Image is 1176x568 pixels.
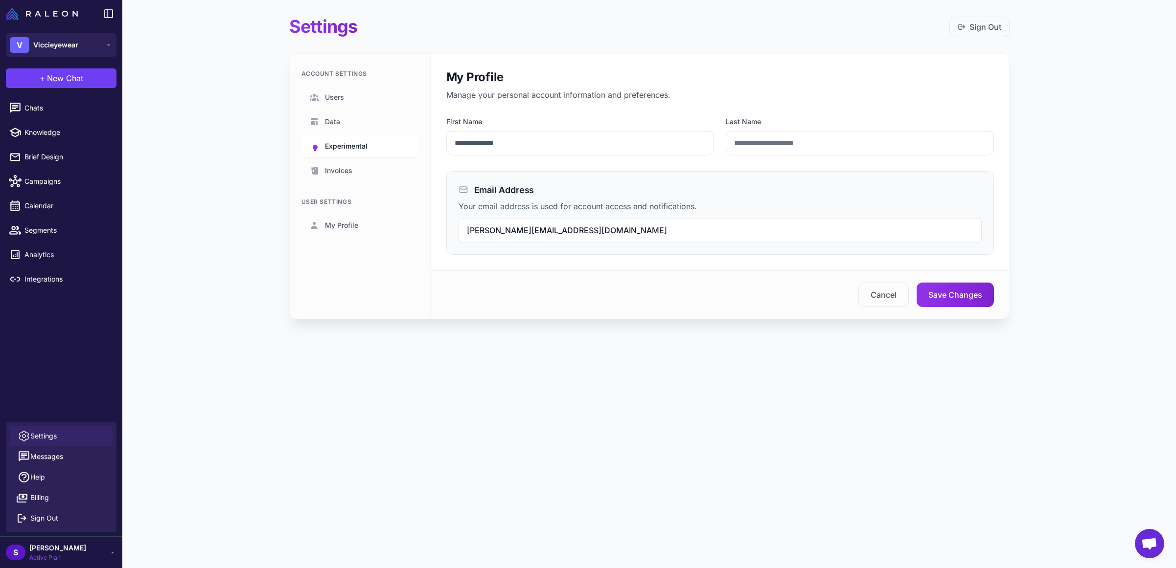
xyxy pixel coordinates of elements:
span: [PERSON_NAME][EMAIL_ADDRESS][DOMAIN_NAME] [467,225,667,235]
a: Segments [4,220,118,240]
a: Data [301,110,418,133]
span: + [40,72,45,84]
a: Chats [4,98,118,118]
div: Open chat [1135,529,1164,558]
span: Active Plan [29,553,86,562]
button: Messages [10,446,113,467]
span: Settings [30,431,57,441]
span: Analytics [24,249,111,260]
a: Raleon Logo [6,8,82,20]
span: Integrations [24,274,111,284]
a: Integrations [4,269,118,289]
span: [PERSON_NAME] [29,543,86,553]
a: Sign Out [958,21,1001,33]
button: Sign Out [949,17,1010,37]
a: Campaigns [4,171,118,192]
p: Your email address is used for account access and notifications. [459,200,982,212]
label: First Name [446,116,715,127]
h3: Email Address [474,183,534,197]
span: Experimental [325,141,368,152]
a: Invoices [301,159,418,182]
a: Experimental [301,135,418,157]
span: Chats [24,103,111,113]
span: Help [30,472,45,482]
span: Invoices [325,165,352,176]
span: Calendar [24,200,111,211]
span: Sign Out [30,513,58,524]
img: Raleon Logo [6,8,78,20]
div: Account Settings [301,69,418,78]
h2: My Profile [446,69,994,85]
span: Segments [24,225,111,236]
h1: Settings [289,16,358,38]
span: My Profile [325,220,358,231]
a: Knowledge [4,122,118,143]
p: Manage your personal account information and preferences. [446,89,994,101]
label: Last Name [726,116,994,127]
a: Analytics [4,244,118,265]
div: S [6,545,25,560]
button: Cancel [858,283,909,307]
span: Billing [30,492,49,503]
span: Data [325,116,340,127]
span: Viccieyewear [33,40,78,50]
span: Brief Design [24,152,111,162]
span: Campaigns [24,176,111,187]
div: V [10,37,29,53]
a: Brief Design [4,147,118,167]
a: Help [10,467,113,487]
span: Knowledge [24,127,111,138]
a: My Profile [301,214,418,237]
a: Calendar [4,196,118,216]
span: New Chat [47,72,83,84]
button: +New Chat [6,68,116,88]
button: VViccieyewear [6,33,116,57]
div: User Settings [301,197,418,206]
button: Save Changes [917,283,994,307]
span: Users [325,92,344,103]
span: Messages [30,451,63,462]
button: Sign Out [10,508,113,528]
a: Users [301,86,418,109]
